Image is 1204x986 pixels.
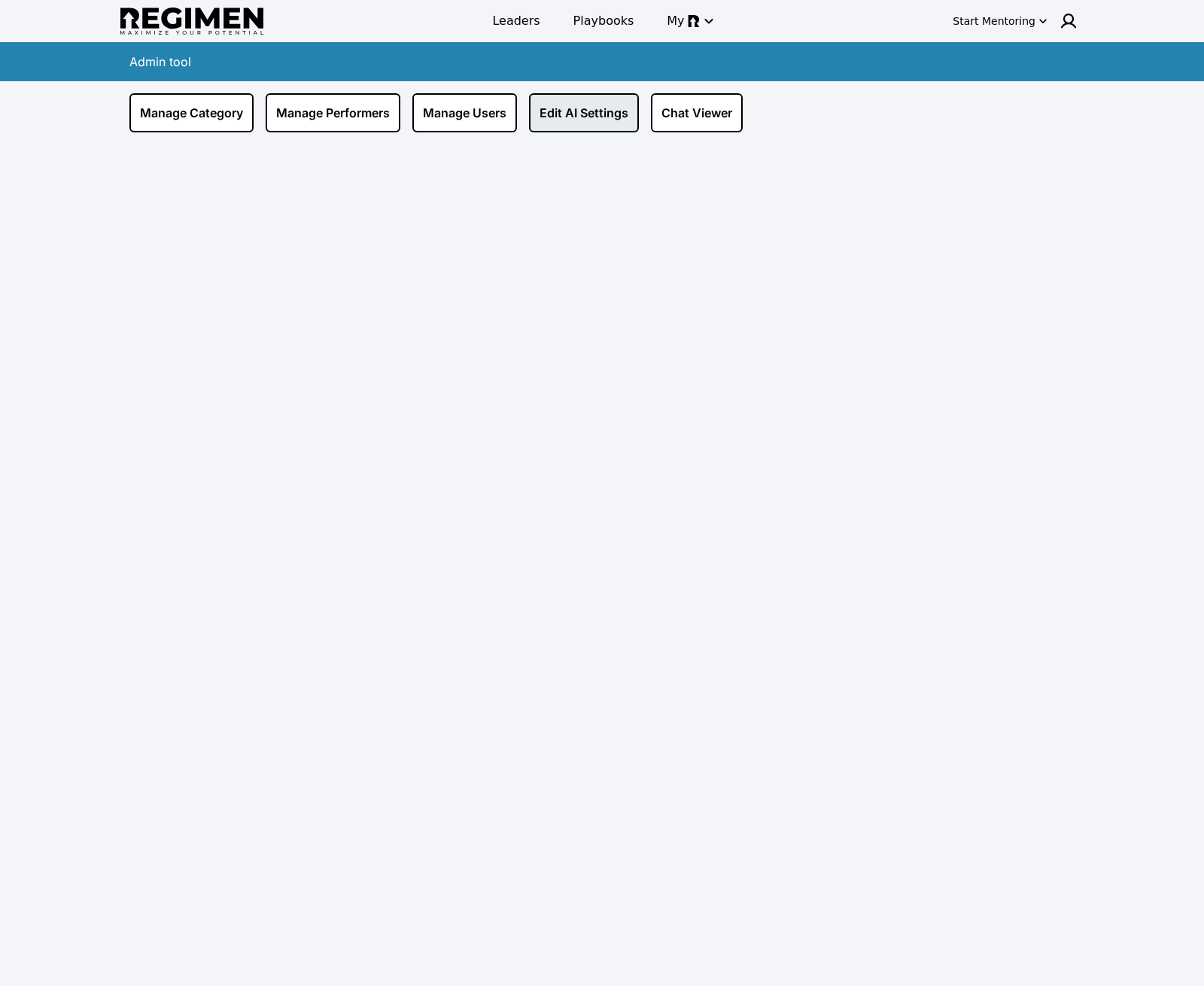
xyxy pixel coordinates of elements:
[483,8,549,35] a: Leaders
[953,14,1035,29] div: Start Mentoring
[950,9,1050,33] button: Start Mentoring
[129,53,191,71] div: Admin tool
[1060,12,1078,30] img: user icon
[129,93,254,132] a: Manage Category
[120,8,263,35] img: Regimen logo
[412,93,517,132] a: Manage Users
[667,12,684,30] span: My
[266,93,400,132] a: Manage Performers
[529,93,639,132] a: Edit AI Settings
[564,8,643,35] a: Playbooks
[651,93,743,132] a: Chat Viewer
[492,12,540,30] span: Leaders
[573,12,634,30] span: Playbooks
[658,8,720,35] button: My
